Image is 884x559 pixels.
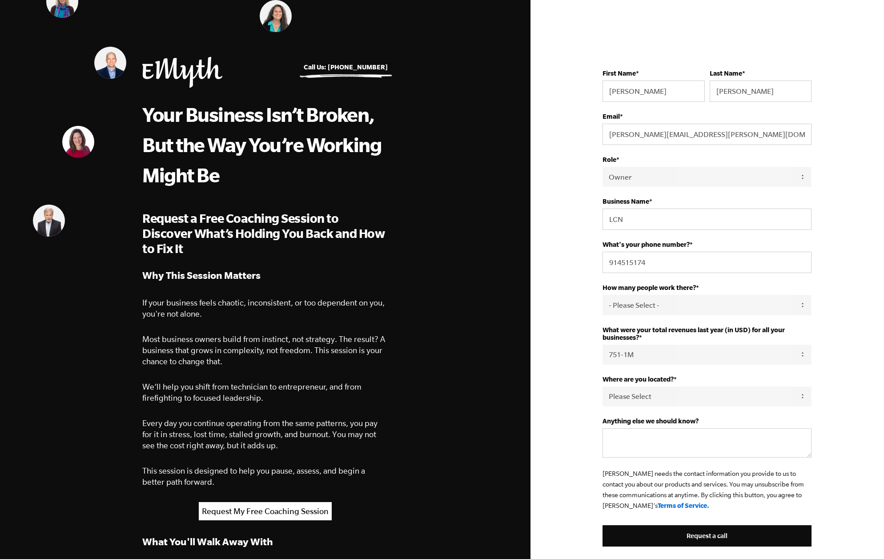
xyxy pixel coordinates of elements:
strong: What's your phone number? [603,241,690,248]
strong: Last Name [710,69,742,77]
a: Request My Free Coaching Session [199,502,332,520]
span: If your business feels chaotic, inconsistent, or too dependent on you, you're not alone. [142,298,385,318]
img: Jonathan Slater, EMyth Business Coach [94,47,126,79]
strong: What were your total revenues last year (in USD) for all your businesses? [603,326,785,341]
strong: What You'll Walk Away With [142,536,273,547]
span: Request a Free Coaching Session to Discover What’s Holding You Back and How to Fix It [142,211,385,255]
img: Vicky Gavrias, EMyth Business Coach [62,126,94,158]
p: [PERSON_NAME] needs the contact information you provide to us to contact you about our products a... [603,468,812,511]
strong: First Name [603,69,636,77]
a: Terms of Service. [658,502,709,509]
input: Request a call [603,525,812,547]
img: EMyth [142,57,222,88]
span: This session is designed to help you pause, assess, and begin a better path forward. [142,466,365,487]
span: Most business owners build from instinct, not strategy. The result? A business that grows in comp... [142,334,385,366]
strong: Where are you located? [603,375,674,383]
span: Your Business Isn’t Broken, But the Way You’re Working Might Be [142,103,381,186]
a: Call Us: [PHONE_NUMBER] [304,63,388,71]
strong: Business Name [603,197,649,205]
span: Every day you continue operating from the same patterns, you pay for it in stress, lost time, sta... [142,418,378,450]
strong: Email [603,113,620,120]
strong: Why This Session Matters [142,269,261,281]
img: Steve Edkins, EMyth Business Coach [33,205,65,237]
strong: How many people work there? [603,284,696,291]
strong: Role [603,156,616,163]
strong: Anything else we should know? [603,417,699,425]
span: We’ll help you shift from technician to entrepreneur, and from firefighting to focused leadership. [142,382,362,402]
